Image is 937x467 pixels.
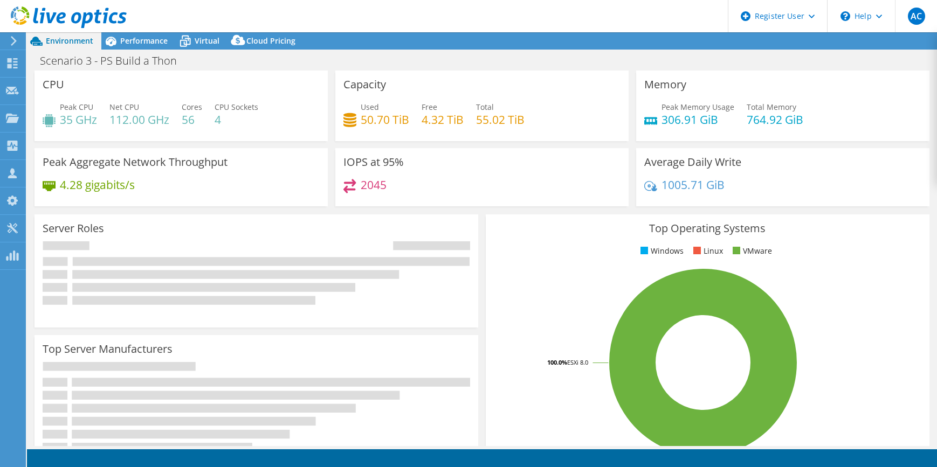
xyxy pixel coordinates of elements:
[494,222,921,234] h3: Top Operating Systems
[246,36,295,46] span: Cloud Pricing
[662,179,725,191] h4: 1005.71 GiB
[109,102,139,112] span: Net CPU
[422,114,464,126] h4: 4.32 TiB
[567,358,588,366] tspan: ESXi 8.0
[730,245,772,257] li: VMware
[908,8,925,25] span: AC
[691,245,723,257] li: Linux
[60,102,93,112] span: Peak CPU
[662,114,734,126] h4: 306.91 GiB
[476,102,494,112] span: Total
[215,114,258,126] h4: 4
[182,114,202,126] h4: 56
[120,36,168,46] span: Performance
[662,102,734,112] span: Peak Memory Usage
[422,102,437,112] span: Free
[109,114,169,126] h4: 112.00 GHz
[60,179,135,191] h4: 4.28 gigabits/s
[840,11,850,21] svg: \n
[43,156,228,168] h3: Peak Aggregate Network Throughput
[747,114,803,126] h4: 764.92 GiB
[343,156,404,168] h3: IOPS at 95%
[182,102,202,112] span: Cores
[361,179,387,191] h4: 2045
[43,222,104,234] h3: Server Roles
[46,36,93,46] span: Environment
[195,36,219,46] span: Virtual
[43,343,173,355] h3: Top Server Manufacturers
[644,156,741,168] h3: Average Daily Write
[343,79,386,90] h3: Capacity
[60,114,97,126] h4: 35 GHz
[35,55,194,67] h1: Scenario 3 - PS Build a Thon
[215,102,258,112] span: CPU Sockets
[476,114,525,126] h4: 55.02 TiB
[361,102,379,112] span: Used
[43,79,64,90] h3: CPU
[638,245,684,257] li: Windows
[361,114,409,126] h4: 50.70 TiB
[747,102,796,112] span: Total Memory
[547,358,567,366] tspan: 100.0%
[644,79,686,90] h3: Memory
